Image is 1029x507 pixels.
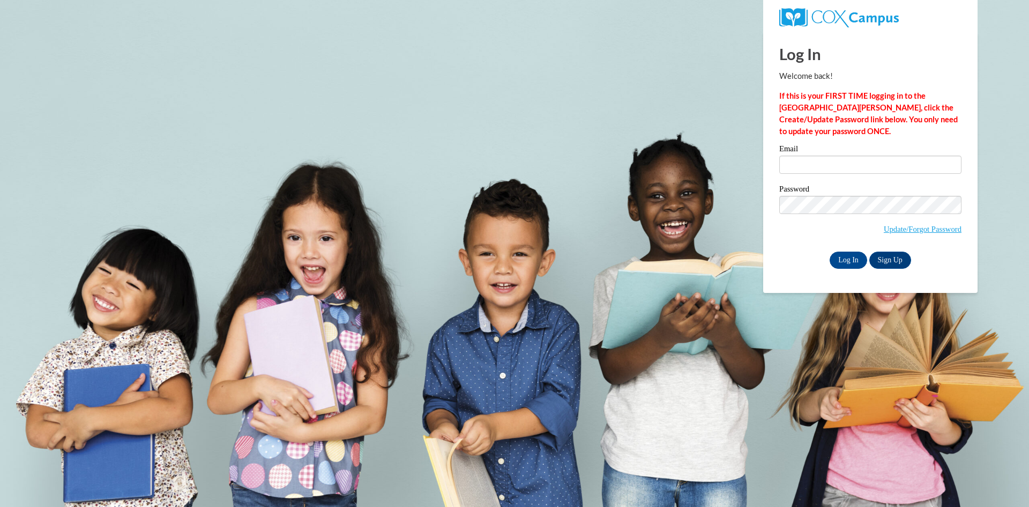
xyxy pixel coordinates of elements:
[779,12,899,21] a: COX Campus
[830,252,867,269] input: Log In
[884,225,961,233] a: Update/Forgot Password
[779,70,961,82] p: Welcome back!
[779,91,958,136] strong: If this is your FIRST TIME logging in to the [GEOGRAPHIC_DATA][PERSON_NAME], click the Create/Upd...
[779,185,961,196] label: Password
[779,145,961,156] label: Email
[779,43,961,65] h1: Log In
[869,252,911,269] a: Sign Up
[779,8,899,27] img: COX Campus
